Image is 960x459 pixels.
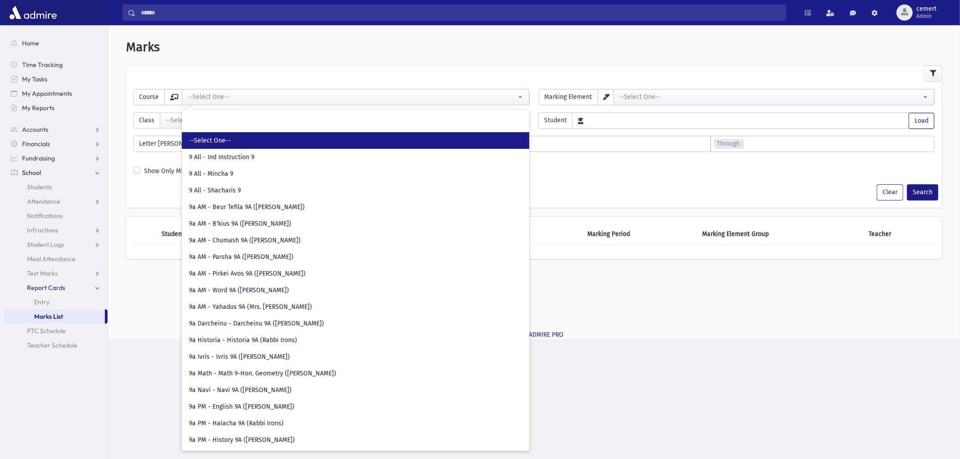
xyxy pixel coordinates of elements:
[189,286,289,295] span: 9a AM - Word 9A ([PERSON_NAME])
[189,402,294,411] span: 9a PM - English 9A ([PERSON_NAME])
[4,165,108,180] a: School
[22,125,48,134] span: Accounts
[189,219,291,228] span: 9a AM - B'kius 9A ([PERSON_NAME])
[4,194,108,209] a: Attendance
[582,224,697,245] th: Marking Period
[22,169,41,177] span: School
[4,58,108,72] a: Time Tracking
[22,140,50,148] span: Financials
[4,281,108,295] a: Report Cards
[185,115,526,130] input: Search
[189,436,295,445] span: 9a PM - History 9A ([PERSON_NAME])
[916,5,937,13] span: cemert
[189,303,312,312] span: 9a AM - Yahadus 9A (Mrs. [PERSON_NAME])
[189,169,233,178] span: 9 All - Mincha 9
[133,112,160,129] span: Class
[4,209,108,223] a: Notifications
[160,112,259,129] button: --Select One--
[27,183,52,191] span: Students
[4,72,108,86] a: My Tasks
[4,36,108,50] a: Home
[22,39,39,47] span: Home
[4,151,108,165] a: Fundraising
[27,284,65,292] span: Report Cards
[4,295,108,309] a: Entry
[144,166,216,176] label: Show Only Missing Marks
[166,116,246,125] div: --Select One--
[189,236,301,245] span: 9a AM - Chumash 9A ([PERSON_NAME])
[126,40,160,54] span: Marks
[122,330,946,339] div: © 2025 -
[4,338,108,352] a: Teacher Schedule
[4,101,108,115] a: My Reports
[4,180,108,194] a: Students
[7,4,59,22] img: AdmirePro
[714,139,744,149] span: Through
[4,122,108,137] a: Accounts
[4,137,108,151] a: Financials
[189,369,336,378] span: 9a Math - Math 9-Hon. Geometry ([PERSON_NAME])
[133,136,211,152] span: Letter [PERSON_NAME]
[27,327,66,335] span: PTC Schedule
[619,92,922,102] div: --Select One--
[189,352,290,361] span: 9a Ivris - Ivris 9A ([PERSON_NAME])
[189,319,324,328] span: 9a Darcheinu - Darcheinu 9A ([PERSON_NAME])
[4,237,108,252] a: Student Logs
[539,89,598,105] span: Marking Element
[529,331,563,339] a: ADMIRE PRO
[189,186,241,195] span: 9 All - Shacharis 9
[157,224,228,245] th: Student
[27,197,60,205] span: Attendance
[189,419,284,428] span: 9a PM - Halacha 9A (Rabbi Irons)
[189,203,305,212] span: 9a AM - Beur Tefila 9A ([PERSON_NAME])
[4,223,108,237] a: Infractions
[863,224,935,245] th: Teacher
[22,89,72,98] span: My Appointments
[27,341,77,349] span: Teacher Schedule
[189,153,254,162] span: 9 All - Ind Instruction 9
[34,298,50,306] span: Entry
[27,212,63,220] span: Notifications
[27,255,76,263] span: Meal Attendance
[133,89,165,105] span: Course
[188,92,516,102] div: --Select One--
[538,112,572,129] span: Student
[916,13,937,20] span: Admin
[27,241,64,249] span: Student Logs
[22,154,55,162] span: Fundraising
[22,61,63,69] span: Time Tracking
[4,252,108,266] a: Meal Attendance
[907,184,938,201] button: Search
[34,312,63,321] span: Marks List
[22,75,47,83] span: My Tasks
[697,224,863,245] th: Marking Element Group
[22,104,54,112] span: My Reports
[189,336,297,345] span: 9a Historia - Historia 9A (Rabbi Irons)
[135,4,786,21] input: Search
[189,136,231,145] span: --Select One--
[4,324,108,338] a: PTC Schedule
[189,386,292,395] span: 9a Navi - Navi 9A ([PERSON_NAME])
[909,113,934,129] button: Load
[27,269,58,277] span: Test Marks
[489,224,582,245] th: Comment 4
[189,253,293,262] span: 9a AM - Parsha 9A ([PERSON_NAME])
[877,184,903,201] button: Clear
[613,89,935,105] button: --Select One--
[4,309,105,324] a: Marks List
[4,86,108,101] a: My Appointments
[182,89,529,105] button: --Select One--
[189,269,306,278] span: 9a AM - Pirkei Avos 9A ([PERSON_NAME])
[27,226,58,234] span: Infractions
[4,266,108,281] a: Test Marks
